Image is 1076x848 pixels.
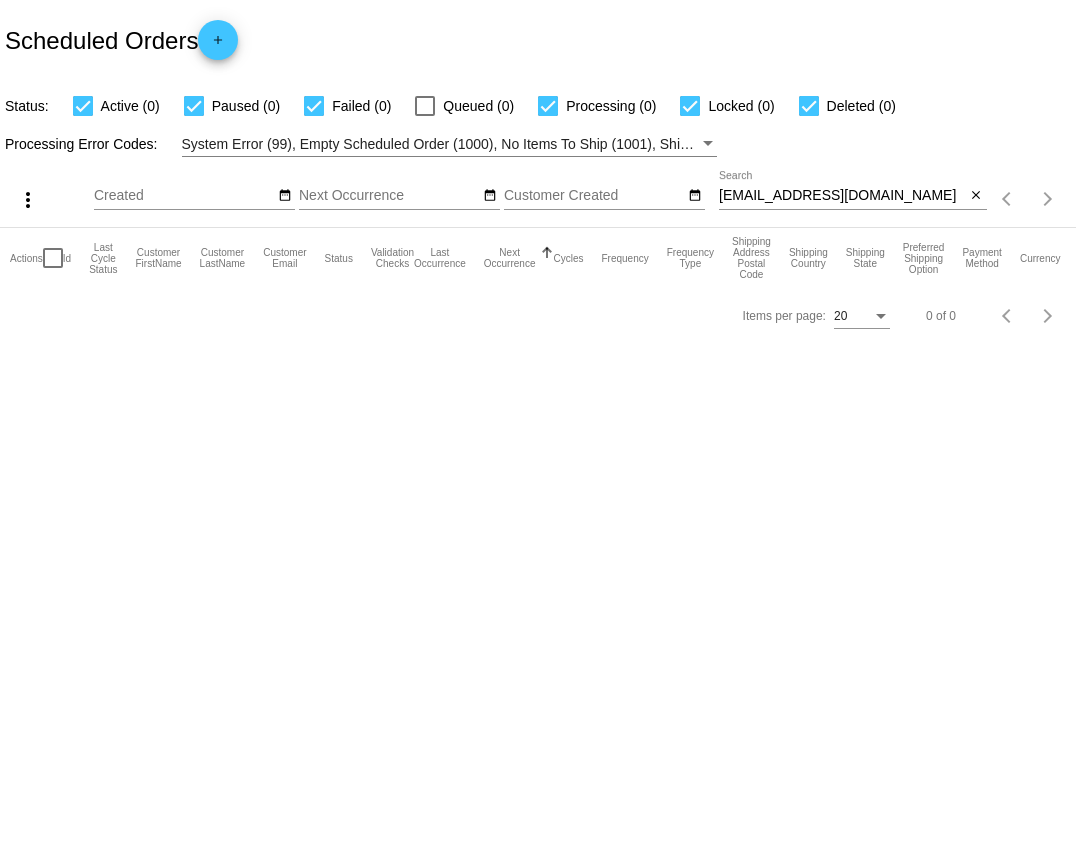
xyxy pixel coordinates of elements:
button: Change sorting for ShippingState [846,247,885,269]
button: Change sorting for LastProcessingCycleId [89,242,117,275]
button: Change sorting for CustomerFirstName [135,247,181,269]
button: Change sorting for FrequencyType [667,247,714,269]
button: Change sorting for Id [63,252,71,264]
span: Active (0) [101,94,160,118]
button: Change sorting for LastOccurrenceUtc [414,247,466,269]
button: Change sorting for ShippingCountry [789,247,828,269]
button: Change sorting for CustomerEmail [263,247,306,269]
span: Failed (0) [332,94,391,118]
div: Items per page: [743,309,826,323]
button: Previous page [988,179,1028,219]
span: Processing Error Codes: [5,136,158,152]
button: Change sorting for CustomerLastName [200,247,246,269]
mat-icon: date_range [483,188,497,204]
button: Change sorting for Status [325,252,353,264]
mat-header-cell: Validation Checks [371,228,414,288]
button: Change sorting for PreferredShippingOption [903,242,945,275]
button: Clear [966,186,987,207]
mat-select: Filter by Processing Error Codes [182,132,718,157]
button: Change sorting for Frequency [601,252,648,264]
mat-select: Items per page: [834,310,890,324]
mat-icon: close [969,188,983,204]
button: Change sorting for CurrencyIso [1020,252,1061,264]
mat-icon: date_range [278,188,292,204]
input: Customer Created [504,188,684,204]
mat-icon: add [206,33,230,57]
span: Locked (0) [708,94,774,118]
button: Change sorting for ShippingPostcode [732,236,771,280]
input: Next Occurrence [299,188,479,204]
mat-icon: date_range [688,188,702,204]
span: Paused (0) [212,94,280,118]
button: Next page [1028,296,1068,336]
mat-header-cell: Actions [10,228,43,288]
button: Change sorting for NextOccurrenceUtc [484,247,536,269]
span: Status: [5,98,49,114]
mat-icon: more_vert [16,188,40,212]
span: Deleted (0) [827,94,896,118]
input: Search [719,188,966,204]
button: Change sorting for PaymentMethod.Type [962,247,1001,269]
div: 0 of 0 [926,309,956,323]
span: Processing (0) [566,94,656,118]
button: Next page [1028,179,1068,219]
span: 20 [834,309,847,323]
button: Change sorting for Cycles [553,252,583,264]
h2: Scheduled Orders [5,20,238,60]
span: Queued (0) [443,94,514,118]
input: Created [94,188,274,204]
button: Previous page [988,296,1028,336]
